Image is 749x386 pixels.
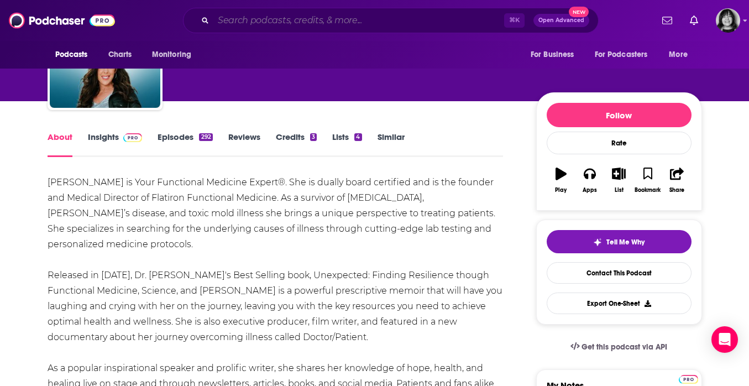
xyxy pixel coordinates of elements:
span: Logged in as parkdalepublicity1 [716,8,740,33]
div: List [615,187,624,194]
input: Search podcasts, credits, & more... [213,12,504,29]
img: Podchaser Pro [123,133,143,142]
span: Podcasts [55,47,88,62]
button: Open AdvancedNew [533,14,589,27]
span: Open Advanced [538,18,584,23]
a: Episodes292 [158,132,212,157]
div: 4 [354,133,362,141]
span: Tell Me Why [606,238,645,247]
span: More [669,47,688,62]
button: Export One-Sheet [547,293,692,314]
button: open menu [523,44,588,65]
span: New [569,7,589,17]
span: Monitoring [152,47,191,62]
button: List [604,160,633,200]
a: Charts [101,44,139,65]
div: Bookmark [635,187,661,194]
img: Podchaser Pro [679,375,698,384]
a: About [48,132,72,157]
a: Show notifications dropdown [658,11,677,30]
button: open menu [588,44,664,65]
span: Charts [108,47,132,62]
button: Follow [547,103,692,127]
button: Share [662,160,691,200]
button: open menu [661,44,701,65]
div: Search podcasts, credits, & more... [183,8,599,33]
a: Reviews [228,132,260,157]
button: Play [547,160,575,200]
button: Bookmark [633,160,662,200]
span: ⌘ K [504,13,525,28]
div: Play [555,187,567,194]
a: Get this podcast via API [562,333,677,361]
a: Contact This Podcast [547,262,692,284]
button: Apps [575,160,604,200]
button: tell me why sparkleTell Me Why [547,230,692,253]
div: Apps [583,187,597,194]
a: Show notifications dropdown [685,11,703,30]
img: tell me why sparkle [593,238,602,247]
button: Show profile menu [716,8,740,33]
button: open menu [144,44,206,65]
a: Credits3 [276,132,317,157]
div: 3 [310,133,317,141]
div: Rate [547,132,692,154]
a: Similar [378,132,405,157]
button: open menu [48,44,102,65]
a: Pro website [679,373,698,384]
img: User Profile [716,8,740,33]
div: Open Intercom Messenger [711,326,738,353]
span: For Podcasters [595,47,648,62]
span: Get this podcast via API [582,342,667,352]
a: InsightsPodchaser Pro [88,132,143,157]
div: Share [669,187,684,194]
a: Lists4 [332,132,362,157]
img: Podchaser - Follow, Share and Rate Podcasts [9,10,115,31]
span: For Business [531,47,574,62]
div: 292 [199,133,212,141]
